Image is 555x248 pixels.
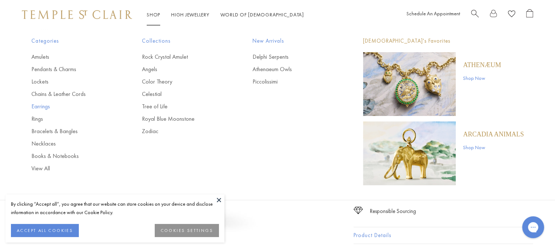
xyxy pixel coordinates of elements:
[370,207,416,216] div: Responsible Sourcing
[142,102,223,111] a: Tree of Life
[253,53,334,61] a: Delphi Serpents
[31,78,113,86] a: Lockets
[31,53,113,61] a: Amulets
[471,9,479,20] a: Search
[220,11,304,18] a: World of [DEMOGRAPHIC_DATA]World of [DEMOGRAPHIC_DATA]
[508,9,515,20] a: View Wishlist
[463,130,524,138] a: ARCADIA ANIMALS
[253,36,334,46] span: New Arrivals
[354,227,533,244] button: Product Details
[31,140,113,148] a: Necklaces
[31,115,113,123] a: Rings
[147,11,160,18] a: ShopShop
[11,224,79,237] button: ACCEPT ALL COOKIES
[31,65,113,73] a: Pendants & Charms
[31,152,113,160] a: Books & Notebooks
[142,65,223,73] a: Angels
[31,164,113,173] a: View All
[363,36,524,46] p: [DEMOGRAPHIC_DATA]'s Favorites
[155,224,219,237] button: COOKIES SETTINGS
[463,74,501,82] a: Shop Now
[31,36,113,46] span: Categories
[142,36,223,46] span: Collections
[406,10,460,17] a: Schedule An Appointment
[31,102,113,111] a: Earrings
[171,11,209,18] a: High JewelleryHigh Jewellery
[142,90,223,98] a: Celestial
[31,127,113,135] a: Bracelets & Bangles
[142,78,223,86] a: Color Theory
[142,127,223,135] a: Zodiac
[11,200,219,217] div: By clicking “Accept all”, you agree that our website can store cookies on your device and disclos...
[526,9,533,20] a: Open Shopping Bag
[253,78,334,86] a: Piccolissimi
[22,10,132,19] img: Temple St. Clair
[142,115,223,123] a: Royal Blue Moonstone
[147,10,304,19] nav: Main navigation
[142,53,223,61] a: Rock Crystal Amulet
[253,65,334,73] a: Athenaeum Owls
[519,214,548,241] iframe: Gorgias live chat messenger
[354,207,363,214] img: icon_sourcing.svg
[463,61,501,69] a: Athenæum
[31,90,113,98] a: Chains & Leather Cords
[463,143,524,151] a: Shop Now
